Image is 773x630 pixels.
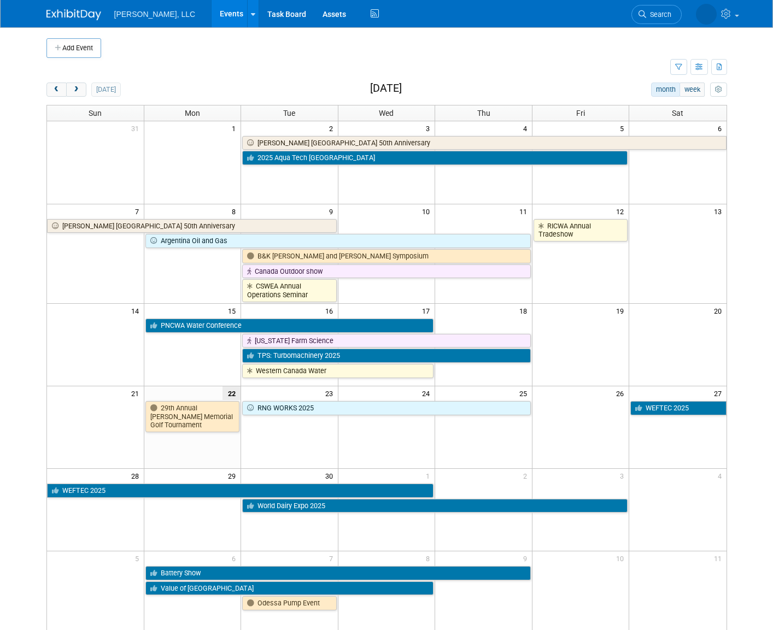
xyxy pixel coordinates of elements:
h2: [DATE] [370,83,402,95]
span: 4 [717,469,727,482]
span: [PERSON_NAME], LLC [114,10,196,19]
a: Value of [GEOGRAPHIC_DATA] [145,581,434,596]
span: Mon [185,109,200,117]
a: World Dairy Expo 2025 [242,499,628,513]
img: Megan James [696,4,717,25]
span: Wed [379,109,394,117]
span: Search [646,10,671,19]
a: WEFTEC 2025 [47,484,434,498]
i: Personalize Calendar [715,86,722,93]
button: prev [46,83,67,97]
span: Sun [89,109,102,117]
a: CSWEA Annual Operations Seminar [242,279,337,302]
img: ExhibitDay [46,9,101,20]
span: 9 [522,551,532,565]
span: 23 [324,386,338,400]
span: 29 [227,469,241,482]
span: Tue [283,109,295,117]
span: 21 [130,386,144,400]
span: 4 [522,121,532,135]
span: 15 [227,304,241,317]
span: 20 [713,304,727,317]
span: 22 [222,386,241,400]
span: 3 [425,121,435,135]
span: 10 [615,551,629,565]
span: Thu [477,109,490,117]
a: Odessa Pump Event [242,596,337,610]
a: Argentina Oil and Gas [145,234,531,248]
button: Add Event [46,38,101,58]
span: 26 [615,386,629,400]
button: myCustomButton [710,83,727,97]
a: RICWA Annual Tradeshow [534,219,628,242]
span: 5 [134,551,144,565]
span: 12 [615,204,629,218]
span: 11 [713,551,727,565]
span: 2 [522,469,532,482]
span: 6 [717,121,727,135]
span: 25 [518,386,532,400]
span: 1 [231,121,241,135]
a: Canada Outdoor show [242,264,531,279]
span: 6 [231,551,241,565]
span: 24 [421,386,435,400]
a: PNCWA Water Conference [145,319,434,333]
span: 1 [425,469,435,482]
span: 8 [231,204,241,218]
button: next [66,83,86,97]
span: 7 [134,204,144,218]
span: 13 [713,204,727,218]
a: [US_STATE] Farm Science [242,334,531,348]
a: TPS: Turbomachinery 2025 [242,349,531,363]
button: week [680,83,705,97]
span: 16 [324,304,338,317]
a: 2025 Aqua Tech [GEOGRAPHIC_DATA] [242,151,628,165]
a: Western Canada Water [242,364,434,378]
span: 5 [619,121,629,135]
button: [DATE] [91,83,120,97]
span: 18 [518,304,532,317]
span: 28 [130,469,144,482]
a: RNG WORKS 2025 [242,401,531,415]
a: WEFTEC 2025 [630,401,726,415]
span: 30 [324,469,338,482]
span: 27 [713,386,727,400]
span: Sat [672,109,683,117]
span: 9 [328,204,338,218]
span: 7 [328,551,338,565]
span: 3 [619,469,629,482]
button: month [651,83,680,97]
span: 11 [518,204,532,218]
span: 19 [615,304,629,317]
a: [PERSON_NAME] [GEOGRAPHIC_DATA] 50th Anniversary [47,219,337,233]
span: 14 [130,304,144,317]
a: Search [631,5,682,24]
a: Battery Show [145,566,531,580]
a: 29th Annual [PERSON_NAME] Memorial Golf Tournament [145,401,240,432]
span: 10 [421,204,435,218]
span: 17 [421,304,435,317]
a: B&K [PERSON_NAME] and [PERSON_NAME] Symposium [242,249,531,263]
span: 2 [328,121,338,135]
span: Fri [576,109,585,117]
a: [PERSON_NAME] [GEOGRAPHIC_DATA] 50th Anniversary [242,136,726,150]
span: 8 [425,551,435,565]
span: 31 [130,121,144,135]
